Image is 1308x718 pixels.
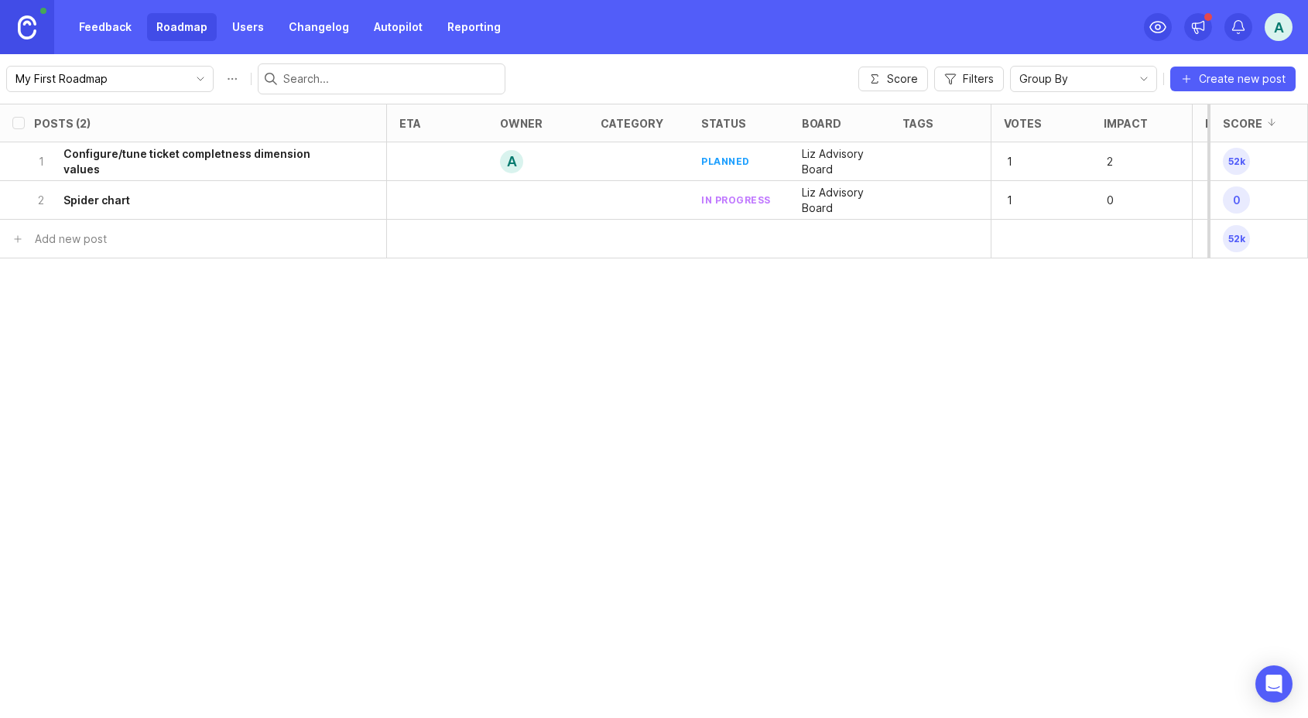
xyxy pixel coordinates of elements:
button: Score [858,67,928,91]
div: board [802,118,841,129]
input: My First Roadmap [15,70,187,87]
p: 2 [34,193,48,208]
a: Reporting [438,13,510,41]
div: Votes [1004,118,1042,129]
p: 2 [1205,228,1253,250]
button: 2Spider chart [34,181,343,219]
a: Feedback [70,13,141,41]
div: toggle menu [6,66,214,92]
a: Changelog [279,13,358,41]
div: Open Intercom Messenger [1255,665,1293,703]
a: Autopilot [365,13,432,41]
div: A [500,150,523,173]
a: Users [223,13,273,41]
div: Score [1223,118,1262,129]
div: tags [902,118,933,129]
span: 52k [1223,225,1250,252]
p: 1 [1004,190,1052,211]
button: 1Configure/tune ticket completness dimension values [34,142,343,180]
img: Canny Home [18,15,36,39]
p: 2 [1205,151,1253,173]
p: 2 [1104,151,1152,173]
button: Create new post [1170,67,1296,91]
h6: Spider chart [63,193,130,208]
span: 52k [1223,148,1250,175]
a: Roadmap [147,13,217,41]
div: status [701,118,746,129]
div: Add new post [35,231,107,248]
div: Posts (2) [34,118,91,129]
span: Filters [963,71,994,87]
div: Impact [1104,118,1148,129]
div: Effort [1205,118,1248,129]
div: toggle menu [1010,66,1157,92]
p: 1 [34,154,48,169]
svg: toggle icon [1132,73,1156,85]
p: Liz Advisory Board [802,146,878,177]
p: 0 [1104,190,1152,211]
div: in progress [701,193,771,207]
div: owner [500,118,543,129]
span: Create new post [1199,71,1286,87]
div: planned [701,155,750,168]
button: Roadmap options [220,67,245,91]
h6: Configure/tune ticket completness dimension values [63,146,343,177]
p: 1 [1004,151,1052,173]
span: 0 [1223,186,1250,214]
div: category [601,118,663,129]
p: Liz Advisory Board [802,185,878,216]
button: Filters [934,67,1004,91]
input: Search... [283,70,498,87]
span: Score [887,71,918,87]
svg: toggle icon [188,73,213,85]
p: 1-233 [1205,190,1253,211]
div: eta [399,118,421,129]
button: A [1265,13,1293,41]
span: Group By [1019,70,1068,87]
